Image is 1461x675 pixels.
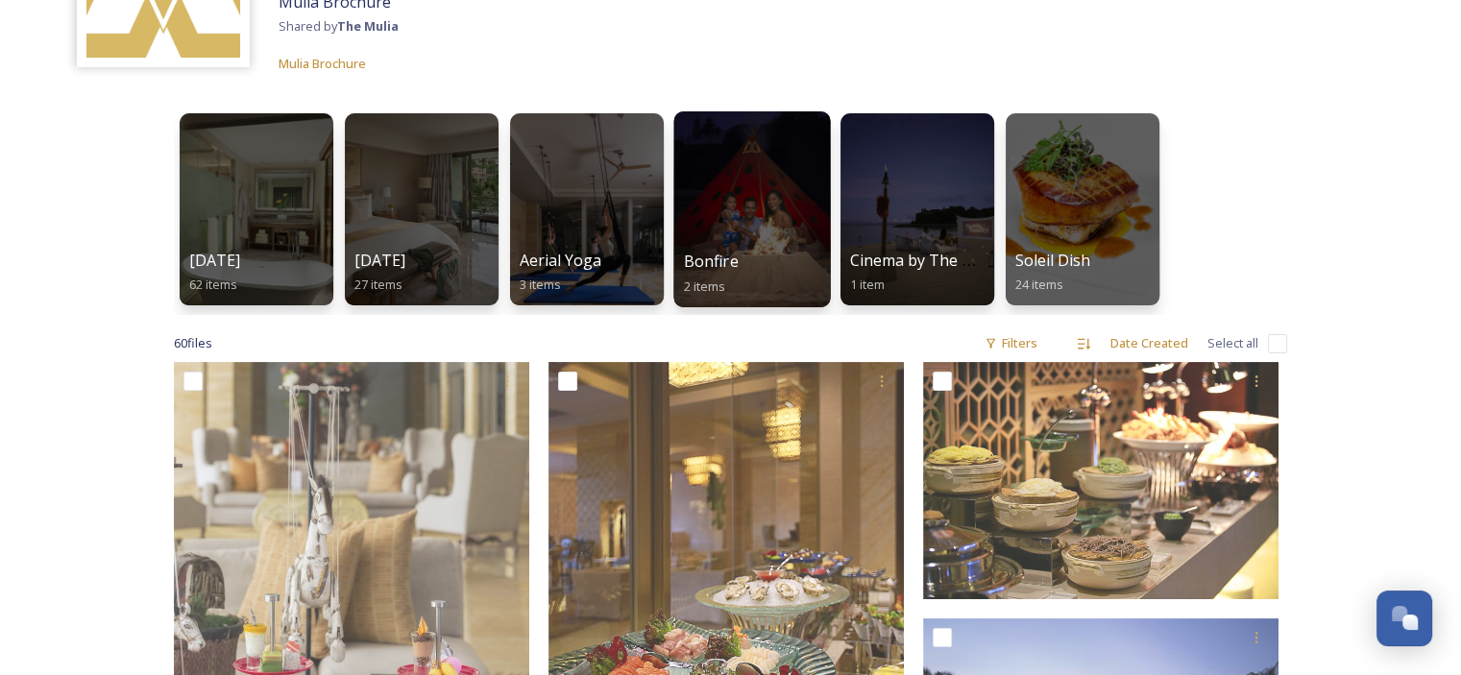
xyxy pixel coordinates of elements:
[1101,325,1198,362] div: Date Created
[337,17,399,35] strong: The Mulia
[835,104,1000,305] a: Cinema by The Sea1 item
[683,277,725,294] span: 2 items
[520,250,601,271] span: Aerial Yoga
[504,104,670,305] a: Aerial Yoga3 items
[850,250,987,271] span: Cinema by The Sea
[520,276,561,293] span: 3 items
[189,250,240,271] span: [DATE]
[354,276,402,293] span: 27 items
[279,17,399,35] span: Shared by
[1015,250,1090,271] span: Soleil Dish
[354,250,405,271] span: [DATE]
[1376,591,1432,646] button: Open Chat
[1207,334,1258,352] span: Select all
[174,334,212,352] span: 60 file s
[279,52,366,75] a: Mulia Brochure
[174,104,339,305] a: [DATE]62 items
[683,251,738,272] span: Bonfire
[279,55,366,72] span: Mulia Brochure
[850,276,885,293] span: 1 item
[670,104,835,305] a: Bonfire2 items
[1015,276,1063,293] span: 24 items
[1000,104,1165,305] a: Soleil Dish24 items
[339,104,504,305] a: [DATE]27 items
[923,362,1278,599] img: Teppanyaki Buffet 02.jpg
[189,276,237,293] span: 62 items
[975,325,1047,362] div: Filters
